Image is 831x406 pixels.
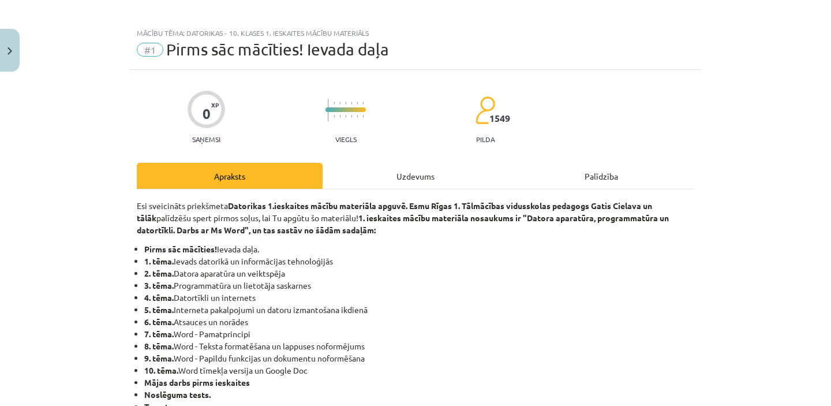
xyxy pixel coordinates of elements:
div: Mācību tēma: Datorikas - 10. klases 1. ieskaites mācību materiāls [137,29,694,37]
img: icon-short-line-57e1e144782c952c97e751825c79c345078a6d821885a25fce030b3d8c18986b.svg [362,115,364,118]
img: icon-short-line-57e1e144782c952c97e751825c79c345078a6d821885a25fce030b3d8c18986b.svg [334,102,335,105]
div: Palīdzība [508,163,694,189]
b: 7. tēma. [144,329,174,339]
b: 6. tēma. [144,316,174,327]
img: icon-short-line-57e1e144782c952c97e751825c79c345078a6d821885a25fce030b3d8c18986b.svg [351,102,352,105]
div: Uzdevums [323,163,508,189]
span: XP [211,102,219,108]
p: pilda [476,135,495,143]
div: 0 [203,106,211,122]
b: Noslēguma tests. [144,389,211,400]
p: Saņemsi [188,135,225,143]
p: Viegls [335,135,357,143]
li: Ievads datorikā un informācijas tehnoloģijās [144,255,694,267]
li: Word - Pamatprincipi [144,328,694,340]
div: Apraksts [137,163,323,189]
span: Pirms sāc mācīties! Ievada daļa [166,40,389,59]
img: icon-short-line-57e1e144782c952c97e751825c79c345078a6d821885a25fce030b3d8c18986b.svg [357,102,358,105]
b: 1. tēma. [144,256,174,266]
strong: 1. ieskaites mācību materiāla nosaukums ir "Datora aparatūra, programmatūra un datortīkli. Darbs ... [137,213,669,235]
span: 1549 [489,113,510,124]
img: icon-short-line-57e1e144782c952c97e751825c79c345078a6d821885a25fce030b3d8c18986b.svg [339,115,340,118]
li: Word tīmekļa versija un Google Doc [144,364,694,377]
li: Ievada daļa. [144,243,694,255]
b: 2. tēma. [144,268,174,278]
img: icon-short-line-57e1e144782c952c97e751825c79c345078a6d821885a25fce030b3d8c18986b.svg [345,115,346,118]
b: 4. tēma. [144,292,174,303]
li: Word - Papildu funkcijas un dokumentu noformēšana [144,352,694,364]
img: icon-short-line-57e1e144782c952c97e751825c79c345078a6d821885a25fce030b3d8c18986b.svg [334,115,335,118]
b: 3. tēma. [144,280,174,290]
b: 8. tēma. [144,341,174,351]
img: icon-short-line-57e1e144782c952c97e751825c79c345078a6d821885a25fce030b3d8c18986b.svg [339,102,340,105]
img: icon-short-line-57e1e144782c952c97e751825c79c345078a6d821885a25fce030b3d8c18986b.svg [351,115,352,118]
img: icon-short-line-57e1e144782c952c97e751825c79c345078a6d821885a25fce030b3d8c18986b.svg [357,115,358,118]
span: #1 [137,43,163,57]
strong: Mājas darbs pirms ieskaites [144,377,250,388]
b: Pirms sāc mācīties! [144,244,217,254]
b: 9. tēma. [144,353,174,363]
b: 10. tēma. [144,365,178,375]
strong: Datorikas 1.ieskaites mācību materiāla apguvē. Esmu Rīgas 1. Tālmācības vidusskolas pedagogs Gati... [137,200,652,223]
img: icon-short-line-57e1e144782c952c97e751825c79c345078a6d821885a25fce030b3d8c18986b.svg [362,102,364,105]
p: Esi sveicināts priekšmeta palīdzēšu spert pirmos soļus, lai Tu apgūtu šo materiālu! [137,200,694,236]
img: students-c634bb4e5e11cddfef0936a35e636f08e4e9abd3cc4e673bd6f9a4125e45ecb1.svg [475,96,495,125]
img: icon-close-lesson-0947bae3869378f0d4975bcd49f059093ad1ed9edebbc8119c70593378902aed.svg [8,47,12,55]
li: Programmatūra un lietotāja saskarnes [144,280,694,292]
li: Word - Teksta formatēšana un lappuses noformējums [144,340,694,352]
li: Datora aparatūra un veiktspēja [144,267,694,280]
b: 5. tēma. [144,304,174,315]
li: Interneta pakalpojumi un datoru izmantošana ikdienā [144,304,694,316]
li: Datortīkli un internets [144,292,694,304]
img: icon-short-line-57e1e144782c952c97e751825c79c345078a6d821885a25fce030b3d8c18986b.svg [345,102,346,105]
img: icon-long-line-d9ea69661e0d244f92f715978eff75569469978d946b2353a9bb055b3ed8787d.svg [328,99,329,121]
li: Atsauces un norādes [144,316,694,328]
